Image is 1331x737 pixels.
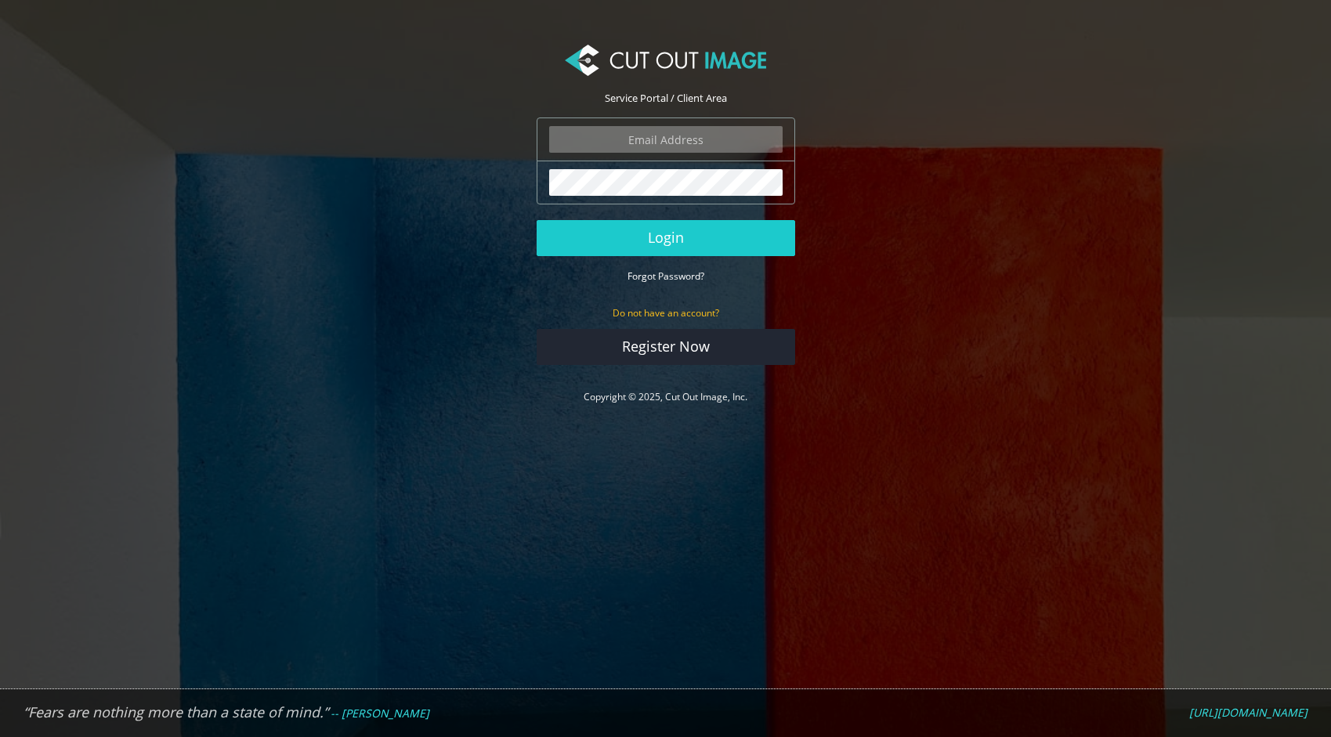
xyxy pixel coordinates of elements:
img: Cut Out Image [565,45,765,76]
span: Service Portal / Client Area [605,91,727,105]
em: -- [PERSON_NAME] [331,706,429,721]
button: Login [537,220,795,256]
a: [URL][DOMAIN_NAME] [1189,706,1307,720]
a: Forgot Password? [628,269,704,283]
em: [URL][DOMAIN_NAME] [1189,705,1307,720]
small: Do not have an account? [613,306,719,320]
a: Copyright © 2025, Cut Out Image, Inc. [584,390,747,403]
input: Email Address [549,126,783,153]
em: “Fears are nothing more than a state of mind.” [24,703,328,721]
a: Register Now [537,329,795,365]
